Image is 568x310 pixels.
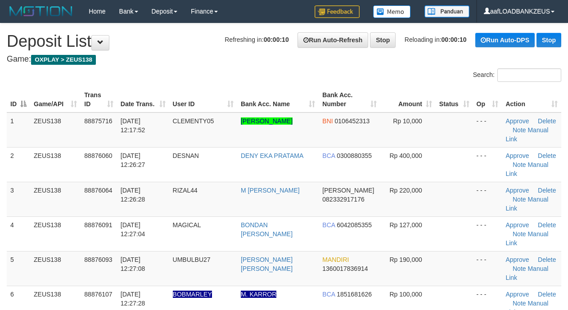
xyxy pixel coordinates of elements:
th: Status: activate to sort column ascending [436,87,473,112]
th: Op: activate to sort column ascending [473,87,502,112]
a: Approve [505,291,529,298]
span: BCA [322,291,335,298]
span: [DATE] 12:26:27 [121,152,145,168]
span: DESNAN [173,152,199,159]
a: Approve [505,152,529,159]
a: Manual Link [505,265,548,281]
span: Copy 6042085355 to clipboard [337,221,372,229]
a: Note [513,230,526,238]
a: Note [513,265,526,272]
span: Rp 10,000 [393,117,422,125]
a: Delete [538,221,556,229]
span: 88876060 [84,152,112,159]
td: 5 [7,251,30,286]
a: Approve [505,256,529,263]
span: Rp 220,000 [389,187,422,194]
a: Stop [370,32,396,48]
span: Refreshing in: [225,36,289,43]
a: Delete [538,117,556,125]
td: ZEUS138 [30,182,81,216]
span: Copy 1360017836914 to clipboard [322,265,368,272]
a: Manual Link [505,126,548,143]
span: [DATE] 12:27:28 [121,291,145,307]
span: [DATE] 12:27:04 [121,221,145,238]
a: [PERSON_NAME] [PERSON_NAME] [241,256,293,272]
span: Rp 100,000 [389,291,422,298]
th: Bank Acc. Name: activate to sort column ascending [237,87,319,112]
a: Run Auto-DPS [475,33,535,47]
span: Reloading in: [405,36,467,43]
span: 88876064 [84,187,112,194]
th: Bank Acc. Number: activate to sort column ascending [319,87,380,112]
span: Rp 400,000 [389,152,422,159]
a: Manual Link [505,230,548,247]
span: BCA [322,221,335,229]
span: Copy 1851681626 to clipboard [337,291,372,298]
img: Feedback.jpg [315,5,360,18]
td: ZEUS138 [30,112,81,148]
span: [DATE] 12:26:28 [121,187,145,203]
td: ZEUS138 [30,216,81,251]
span: 88876091 [84,221,112,229]
td: 4 [7,216,30,251]
span: MAGICAL [173,221,201,229]
h4: Game: [7,55,561,64]
a: Delete [538,187,556,194]
a: Delete [538,256,556,263]
a: Note [513,300,526,307]
a: Run Auto-Refresh [298,32,368,48]
a: BONDAN [PERSON_NAME] [241,221,293,238]
a: Delete [538,291,556,298]
span: MANDIRI [322,256,349,263]
span: Rp 127,000 [389,221,422,229]
td: ZEUS138 [30,251,81,286]
th: Game/API: activate to sort column ascending [30,87,81,112]
th: Trans ID: activate to sort column ascending [81,87,117,112]
a: Note [513,196,526,203]
span: RIZAL44 [173,187,198,194]
span: Rp 190,000 [389,256,422,263]
td: - - - [473,182,502,216]
strong: 00:00:10 [442,36,467,43]
a: M [PERSON_NAME] [241,187,300,194]
img: MOTION_logo.png [7,4,75,18]
span: Nama rekening ada tanda titik/strip, harap diedit [173,291,212,298]
th: User ID: activate to sort column ascending [169,87,237,112]
td: ZEUS138 [30,147,81,182]
a: Approve [505,117,529,125]
a: Delete [538,152,556,159]
span: 88875716 [84,117,112,125]
a: Approve [505,221,529,229]
th: Amount: activate to sort column ascending [380,87,436,112]
span: BNI [322,117,333,125]
td: - - - [473,147,502,182]
a: [PERSON_NAME] [241,117,293,125]
span: UMBULBU27 [173,256,211,263]
span: [DATE] 12:27:08 [121,256,145,272]
span: CLEMENTY05 [173,117,214,125]
th: Date Trans.: activate to sort column ascending [117,87,169,112]
strong: 00:00:10 [264,36,289,43]
span: [PERSON_NAME] [322,187,374,194]
th: Action: activate to sort column ascending [502,87,561,112]
a: DENY EKA PRATAMA [241,152,303,159]
th: ID: activate to sort column descending [7,87,30,112]
img: Button%20Memo.svg [373,5,411,18]
a: Note [513,161,526,168]
td: 1 [7,112,30,148]
td: - - - [473,216,502,251]
span: BCA [322,152,335,159]
img: panduan.png [424,5,469,18]
h1: Deposit List [7,32,561,50]
td: 3 [7,182,30,216]
input: Search: [497,68,561,82]
span: OXPLAY > ZEUS138 [31,55,96,65]
span: [DATE] 12:17:52 [121,117,145,134]
span: Copy 0300880355 to clipboard [337,152,372,159]
label: Search: [473,68,561,82]
span: Copy 082332917176 to clipboard [322,196,364,203]
td: - - - [473,112,502,148]
span: 88876107 [84,291,112,298]
a: Manual Link [505,196,548,212]
a: Note [513,126,526,134]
